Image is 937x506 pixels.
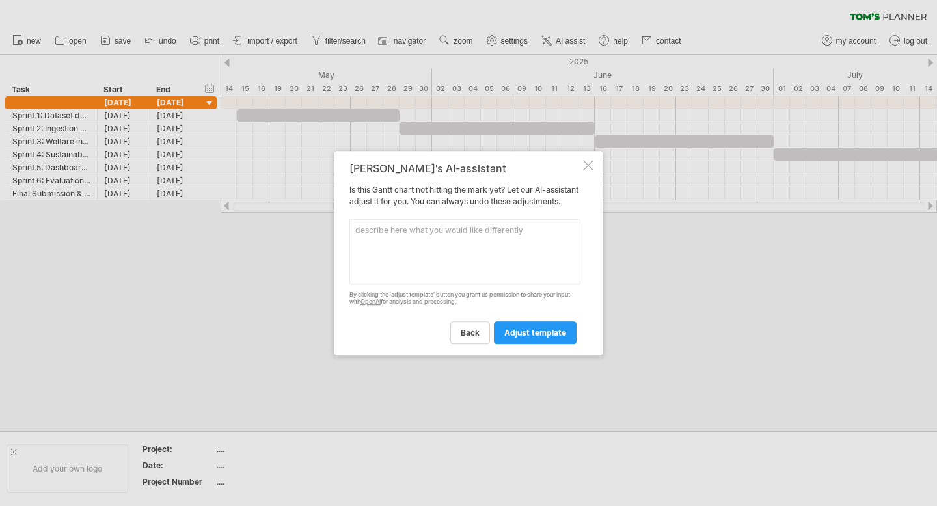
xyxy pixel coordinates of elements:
span: back [461,328,480,338]
div: Is this Gantt chart not hitting the mark yet? Let our AI-assistant adjust it for you. You can alw... [349,163,580,343]
span: adjust template [504,328,566,338]
a: adjust template [494,321,577,344]
div: [PERSON_NAME]'s AI-assistant [349,163,580,174]
a: OpenAI [360,298,381,305]
a: back [450,321,490,344]
div: By clicking the 'adjust template' button you grant us permission to share your input with for ana... [349,291,580,306]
